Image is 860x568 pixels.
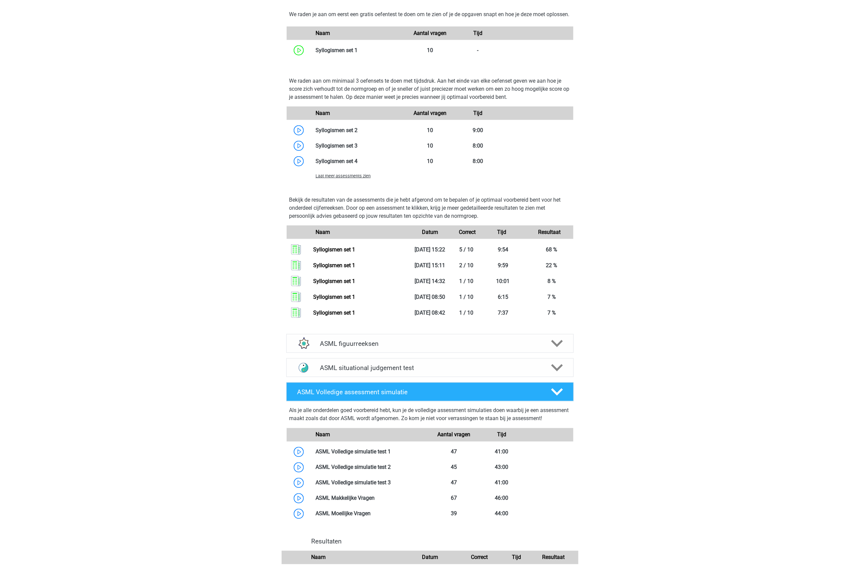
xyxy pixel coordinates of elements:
[406,228,454,236] div: Datum
[310,448,430,456] div: ASML Volledige simulatie test 1
[529,554,578,562] div: Resultaat
[310,109,406,117] div: Naam
[454,109,501,117] div: Tijd
[313,246,355,253] a: Syllogismen set 1
[289,10,571,18] p: We raden je aan om eerst een gratis oefentest te doen om te zien of je de opgaven snapt en hoe je...
[320,340,540,348] h4: ASML figuurreeksen
[297,388,540,396] h4: ASML Volledige assessment simulatie
[316,173,371,178] span: Laat meer assessments zien
[289,196,571,220] p: Bekijk de resultaten van de assessments die je hebt afgerond om te bepalen of je optimaal voorber...
[406,109,454,117] div: Aantal vragen
[405,554,455,562] div: Datum
[284,358,576,377] a: situational judgement test ASML situational judgement test
[310,494,430,502] div: ASML Makkelijke Vragen
[455,554,504,562] div: Correct
[284,334,576,353] a: figuurreeksen ASML figuurreeksen
[313,310,355,316] a: Syllogismen set 1
[313,262,355,269] a: Syllogismen set 1
[289,77,571,101] p: We raden aan om minimaal 3 oefensets te doen met tijdsdruk. Aan het einde van elke oefenset geven...
[312,538,573,545] h4: Resultaten
[430,431,478,439] div: Aantal vragen
[478,228,525,236] div: Tijd
[295,335,312,352] img: figuurreeksen
[478,431,525,439] div: Tijd
[310,463,430,472] div: ASML Volledige simulatie test 2
[313,278,355,284] a: Syllogismen set 1
[406,29,454,37] div: Aantal vragen
[284,382,576,401] a: ASML Volledige assessment simulatie
[310,479,430,487] div: ASML Volledige simulatie test 3
[310,431,430,439] div: Naam
[504,554,529,562] div: Tijd
[310,142,406,150] div: Syllogismen set 3
[310,157,406,165] div: Syllogismen set 4
[306,554,405,562] div: Naam
[526,228,573,236] div: Resultaat
[320,364,540,372] h4: ASML situational judgement test
[454,228,478,236] div: Correct
[310,228,406,236] div: Naam
[310,510,430,518] div: ASML Moeilijke Vragen
[454,29,501,37] div: Tijd
[289,407,571,425] div: Als je alle onderdelen goed voorbereid hebt, kun je de volledige assessment simulaties doen waarb...
[310,126,406,134] div: Syllogismen set 2
[295,359,312,376] img: situational judgement test
[313,294,355,300] a: Syllogismen set 1
[310,46,406,54] div: Syllogismen set 1
[310,29,406,37] div: Naam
